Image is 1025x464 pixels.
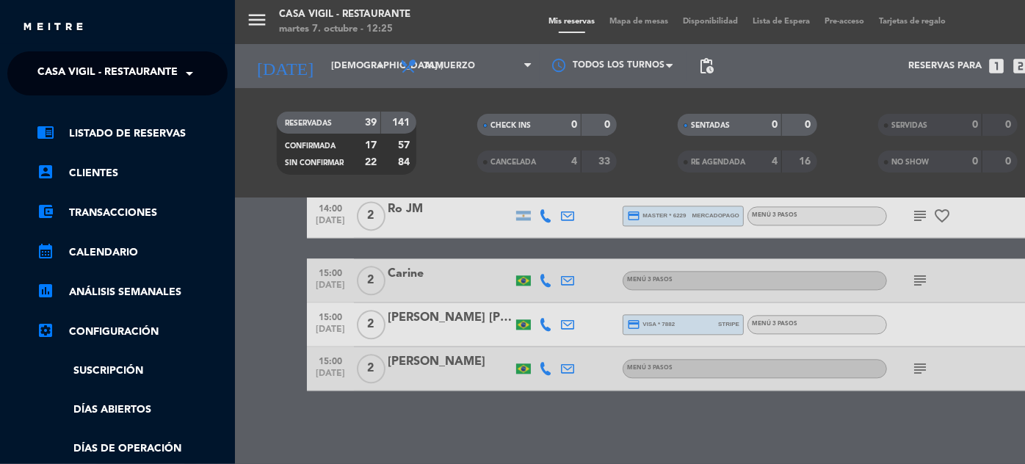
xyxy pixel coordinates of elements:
i: settings_applications [37,322,54,339]
a: Suscripción [37,363,228,380]
img: MEITRE [22,22,84,33]
i: chrome_reader_mode [37,123,54,141]
i: assessment [37,282,54,300]
a: account_boxClientes [37,164,228,182]
a: account_balance_walletTransacciones [37,204,228,222]
a: chrome_reader_modeListado de Reservas [37,125,228,142]
i: account_box [37,163,54,181]
a: Configuración [37,323,228,341]
i: calendar_month [37,242,54,260]
i: account_balance_wallet [37,203,54,220]
a: assessmentANÁLISIS SEMANALES [37,283,228,301]
a: calendar_monthCalendario [37,244,228,261]
span: Casa Vigil - Restaurante [37,58,178,89]
a: Días de Operación [37,441,228,457]
a: Días abiertos [37,402,228,418]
